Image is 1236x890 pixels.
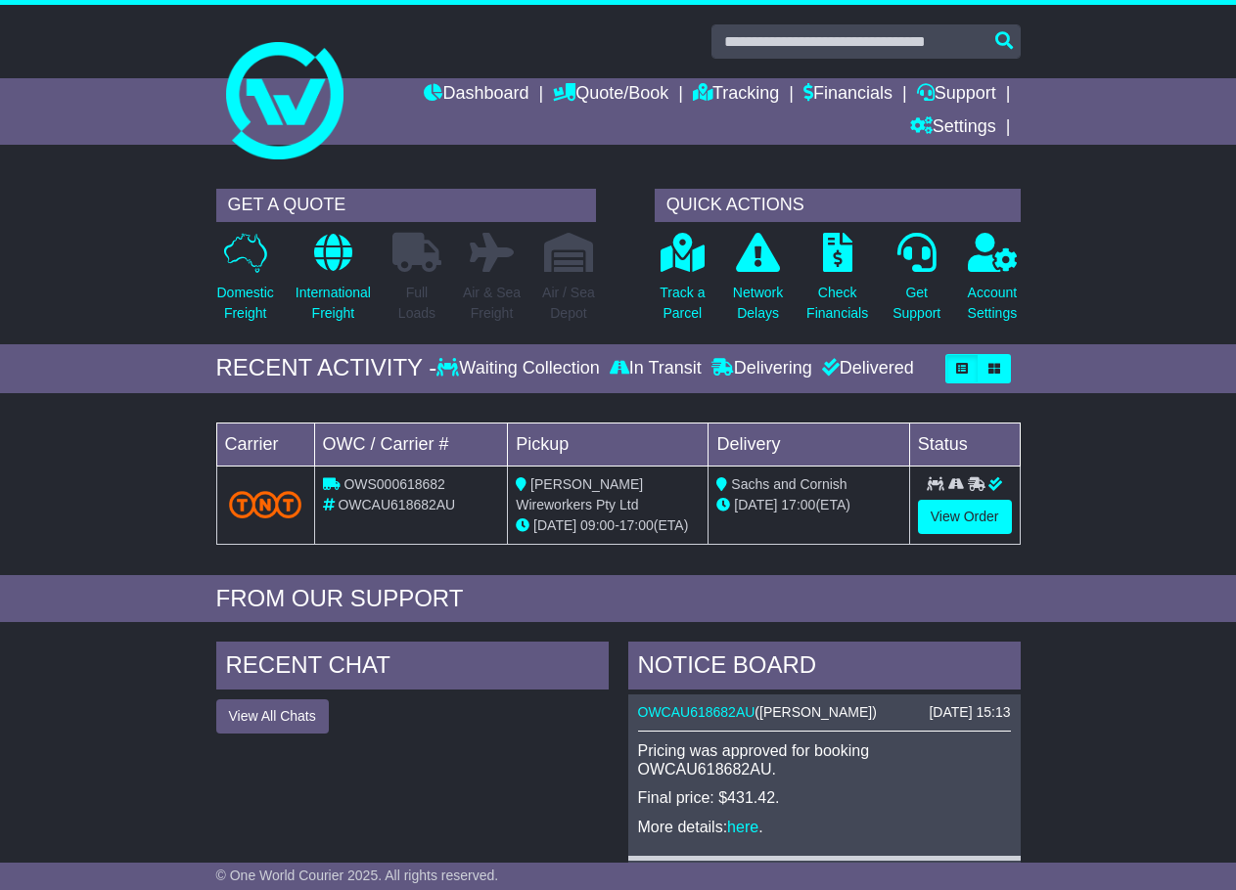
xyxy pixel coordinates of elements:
div: (ETA) [716,495,900,515]
div: [DATE] 15:13 [929,704,1010,721]
span: Sachs and Cornish [731,476,847,492]
p: Pricing was approved for booking OWCAU618682AU. [638,741,1011,779]
div: In Transit [605,358,707,379]
p: More details: . [638,818,1011,836]
span: 17:00 [619,517,654,533]
p: Air / Sea Depot [542,283,595,324]
td: Delivery [709,423,909,466]
a: Tracking [693,78,779,111]
div: Waiting Collection [436,358,604,379]
a: AccountSettings [967,232,1019,334]
td: Carrier [216,423,314,466]
span: © One World Courier 2025. All rights reserved. [216,868,499,883]
p: Get Support [893,283,940,324]
span: 17:00 [781,497,815,512]
td: Status [909,423,1020,466]
div: RECENT ACTIVITY - [216,354,437,382]
div: ( ) [638,704,1011,721]
p: Air & Sea Freight [463,283,521,324]
p: Track a Parcel [660,283,705,324]
div: GET A QUOTE [216,189,596,222]
a: OWCAU618682AU [638,704,755,720]
p: Network Delays [733,283,783,324]
div: Delivered [817,358,914,379]
a: GetSupport [892,232,941,334]
div: - (ETA) [516,515,700,536]
p: Check Financials [806,283,868,324]
span: 09:00 [580,517,615,533]
div: Delivering [707,358,817,379]
a: InternationalFreight [295,232,372,334]
td: OWC / Carrier # [314,423,508,466]
div: FROM OUR SUPPORT [216,585,1021,613]
a: Financials [803,78,893,111]
span: OWS000618682 [343,476,445,492]
a: Track aParcel [659,232,706,334]
a: Dashboard [424,78,528,111]
p: Final price: $431.42. [638,788,1011,807]
div: NOTICE BOARD [628,642,1021,694]
a: CheckFinancials [805,232,869,334]
p: International Freight [296,283,371,324]
a: Quote/Book [553,78,668,111]
a: Settings [910,111,996,145]
span: [DATE] [734,497,777,512]
p: Account Settings [968,283,1018,324]
div: RECENT CHAT [216,642,609,694]
span: [DATE] [533,517,576,533]
td: Pickup [508,423,709,466]
p: Domestic Freight [217,283,274,324]
span: [PERSON_NAME] Wireworkers Pty Ltd [516,476,643,512]
p: Full Loads [392,283,441,324]
span: [PERSON_NAME] [759,704,872,720]
img: TNT_Domestic.png [229,491,302,517]
div: QUICK ACTIONS [655,189,1021,222]
a: Support [917,78,996,111]
a: here [727,819,758,835]
a: DomesticFreight [216,232,275,334]
a: NetworkDelays [732,232,784,334]
a: View Order [918,500,1012,534]
span: OWCAU618682AU [338,497,455,512]
button: View All Chats [216,699,329,734]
